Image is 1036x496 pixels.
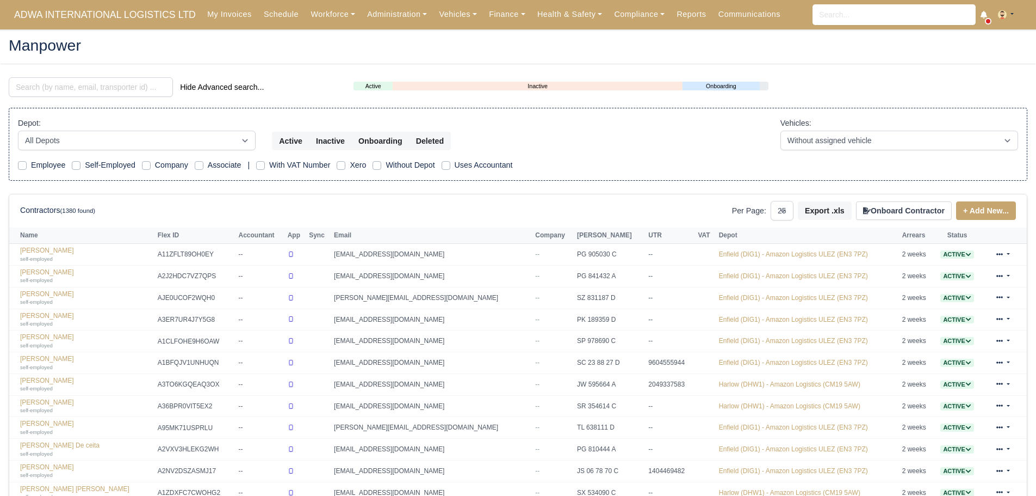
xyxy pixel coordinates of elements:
label: Company [155,159,188,172]
span: -- [535,359,539,366]
td: 2 weeks [899,287,934,309]
small: self-employed [20,321,53,327]
td: [EMAIL_ADDRESS][DOMAIN_NAME] [331,266,532,287]
a: + Add New... [956,201,1016,220]
td: 1404469482 [646,461,695,482]
h6: Contractors [20,206,95,215]
td: A1CLFOHE9H6OAW [155,330,236,352]
td: -- [646,287,695,309]
div: Manpower [1,29,1035,64]
a: [PERSON_NAME] self-employed [20,377,152,393]
a: Compliance [608,4,671,25]
td: PG 841432 A [574,266,646,287]
a: Health & Safety [531,4,609,25]
span: Active [940,359,973,367]
td: A3TO6KGQEAQ3OX [155,373,236,395]
a: Active [940,250,973,258]
td: [EMAIL_ADDRESS][DOMAIN_NAME] [331,395,532,417]
small: self-employed [20,385,53,391]
span: -- [535,424,539,431]
td: -- [646,266,695,287]
td: 2 weeks [899,395,934,417]
h2: Manpower [9,38,1027,53]
small: self-employed [20,342,53,348]
th: Sync [306,228,331,244]
td: -- [236,266,285,287]
a: Enfield (DIG1) - Amazon Logistics ULEZ (EN3 7PZ) [719,467,868,475]
button: Inactive [309,132,352,150]
td: PG 905030 C [574,244,646,266]
th: Depot [716,228,899,244]
input: Search (by name, email, transporter id) ... [9,77,173,97]
a: Inactive [393,82,683,91]
td: 2 weeks [899,439,934,461]
button: Active [272,132,309,150]
td: [PERSON_NAME][EMAIL_ADDRESS][DOMAIN_NAME] [331,417,532,439]
td: SR 354614 C [574,395,646,417]
td: -- [236,395,285,417]
span: Active [940,337,973,345]
span: -- [535,337,539,345]
label: Associate [208,159,241,172]
a: [PERSON_NAME] De ceita self-employed [20,442,152,457]
th: Flex ID [155,228,236,244]
td: 2 weeks [899,352,934,374]
a: Enfield (DIG1) - Amazon Logistics ULEZ (EN3 7PZ) [719,294,868,302]
small: self-employed [20,451,53,457]
td: AJE0UCOF2WQH0 [155,287,236,309]
th: VAT [695,228,716,244]
td: [EMAIL_ADDRESS][DOMAIN_NAME] [331,352,532,374]
td: PG 810444 A [574,439,646,461]
span: Active [940,294,973,302]
a: [PERSON_NAME] self-employed [20,247,152,262]
td: [EMAIL_ADDRESS][DOMAIN_NAME] [331,244,532,266]
th: Company [532,228,574,244]
a: Enfield (DIG1) - Amazon Logistics ULEZ (EN3 7PZ) [719,272,868,280]
label: Depot: [18,117,41,130]
a: Enfield (DIG1) - Amazon Logistics ULEZ (EN3 7PZ) [719,250,868,258]
td: -- [646,244,695,266]
a: [PERSON_NAME] self-employed [20,399,152,414]
a: Harlow (DHW1) - Amazon Logistics (CM19 5AW) [719,402,860,410]
a: Active [940,445,973,453]
td: A1BFQJV1UNHUQN [155,352,236,374]
a: [PERSON_NAME] self-employed [20,268,152,284]
td: 2049337583 [646,373,695,395]
a: ADWA INTERNATIONAL LOGISTICS LTD [9,4,201,26]
button: Export .xls [798,201,852,220]
td: 2 weeks [899,309,934,330]
label: Without Depot [386,159,435,172]
td: 2 weeks [899,461,934,482]
td: PK 189359 D [574,309,646,330]
td: JW 595664 A [574,373,646,395]
td: [EMAIL_ADDRESS][DOMAIN_NAME] [331,373,532,395]
small: self-employed [20,472,53,478]
a: Reports [671,4,712,25]
td: -- [236,244,285,266]
a: [PERSON_NAME] self-employed [20,355,152,371]
td: A2NV2DSZASMJ17 [155,461,236,482]
td: [EMAIL_ADDRESS][DOMAIN_NAME] [331,330,532,352]
td: -- [646,330,695,352]
th: Accountant [236,228,285,244]
th: Email [331,228,532,244]
td: 2 weeks [899,373,934,395]
th: Name [9,228,155,244]
div: Chat Widget [982,444,1036,496]
label: With VAT Number [269,159,330,172]
label: Employee [31,159,65,172]
a: Schedule [258,4,305,25]
label: Uses Accountant [455,159,513,172]
th: Status [934,228,981,244]
th: UTR [646,228,695,244]
span: -- [535,467,539,475]
a: Active [940,467,973,475]
td: SP 978690 C [574,330,646,352]
label: Vehicles: [780,117,811,130]
a: Enfield (DIG1) - Amazon Logistics ULEZ (EN3 7PZ) [719,337,868,345]
span: -- [535,381,539,388]
span: Active [940,424,973,432]
td: A11ZFLT89OH0EY [155,244,236,266]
